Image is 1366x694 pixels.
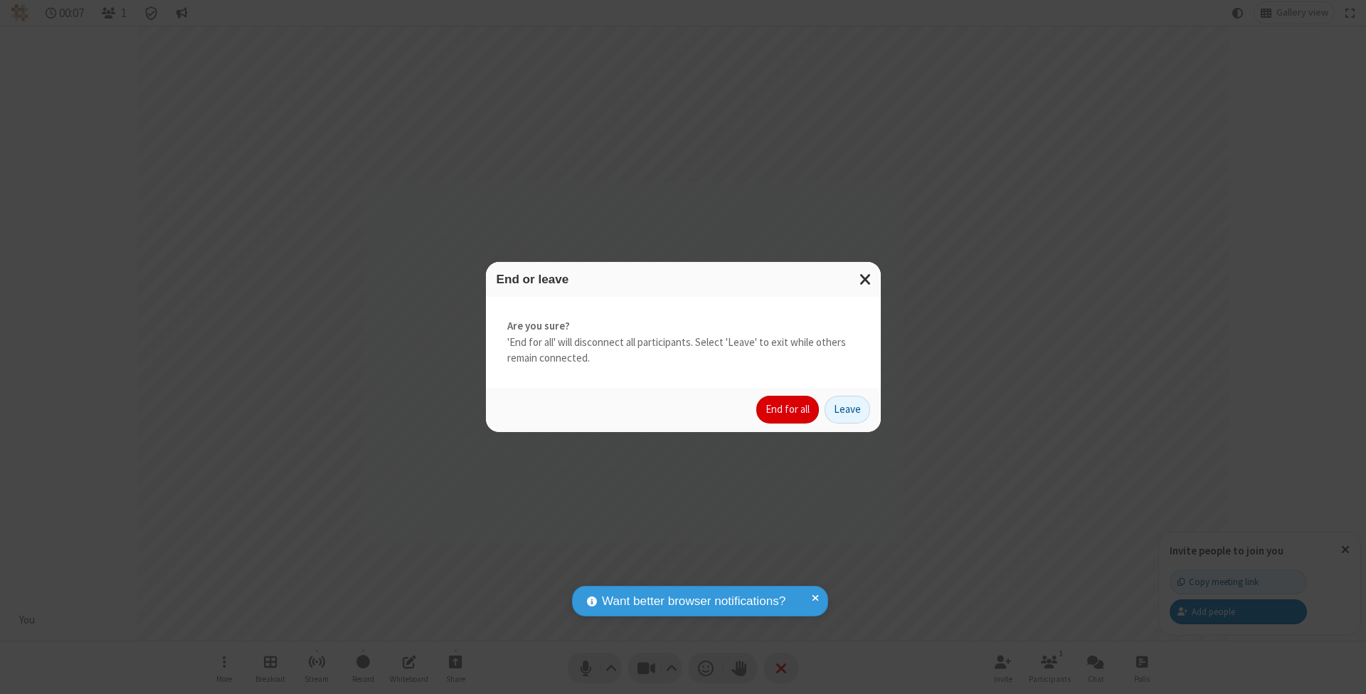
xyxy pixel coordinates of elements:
button: End for all [756,396,819,424]
h3: End or leave [497,273,870,286]
button: Close modal [851,262,881,297]
button: Leave [825,396,870,424]
span: Want better browser notifications? [602,592,785,611]
strong: Are you sure? [507,318,859,335]
div: 'End for all' will disconnect all participants. Select 'Leave' to exit while others remain connec... [486,297,881,388]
